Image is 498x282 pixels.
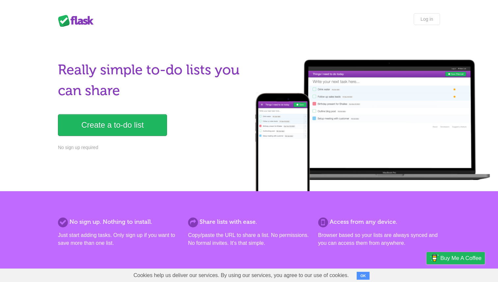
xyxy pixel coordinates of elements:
[58,15,97,27] div: Flask Lists
[58,60,245,101] h1: Really simple to-do lists you can share
[430,252,439,264] img: Buy me a coffee
[58,218,180,226] h2: No sign up. Nothing to install.
[318,218,440,226] h2: Access from any device.
[318,231,440,247] p: Browser based so your lists are always synced and you can access them from anywhere.
[127,269,355,282] span: Cookies help us deliver our services. By using our services, you agree to our use of cookies.
[58,144,245,151] p: No sign up required
[357,272,370,280] button: OK
[58,114,167,136] a: Create a to-do list
[414,13,440,25] a: Log in
[427,252,485,264] a: Buy me a coffee
[188,218,310,226] h2: Share lists with ease.
[188,231,310,247] p: Copy/paste the URL to share a list. No permissions. No formal invites. It's that simple.
[440,252,482,264] span: Buy me a coffee
[58,231,180,247] p: Just start adding tasks. Only sign up if you want to save more than one list.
